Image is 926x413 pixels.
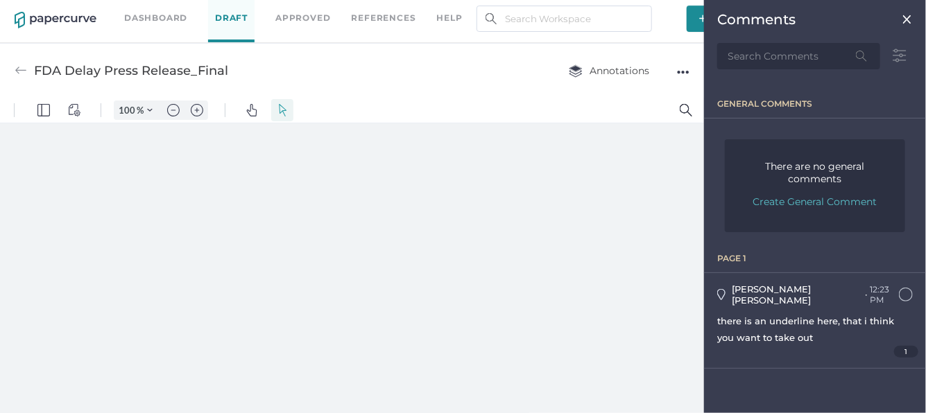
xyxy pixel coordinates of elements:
button: View Controls [63,1,85,24]
img: search.bf03fe8b.svg [486,13,497,24]
button: Zoom Controls [139,3,161,22]
img: default-magnifying-glass.svg [680,6,692,19]
a: Dashboard [124,10,187,26]
span: There are no general comments [739,160,891,185]
button: Search [675,1,697,24]
img: default-plus.svg [191,6,203,19]
img: sort-filter-icon.84b2c6ed.svg [886,42,913,69]
img: plus-white.e19ec114.svg [699,15,707,22]
button: Zoom out [162,3,185,22]
button: Select [271,1,293,24]
div: 12:23 PM [870,284,898,305]
span: Annotations [569,64,649,77]
input: Set zoom [114,6,137,19]
span: % [137,7,144,18]
img: default-minus.svg [167,6,180,19]
div: ● [866,293,867,297]
span: there is an underline here, that i think you want to take out [717,315,894,343]
button: Zoom in [186,3,208,22]
button: New [687,6,749,32]
span: New [699,6,737,32]
div: Comments [717,11,796,28]
img: default-viewcontrols.svg [68,6,80,19]
img: close.2bdd4758.png [902,14,913,25]
input: Search Workspace [477,6,652,32]
span: [PERSON_NAME] [PERSON_NAME] [732,283,812,306]
div: ●●● [677,62,689,82]
button: Annotations [555,58,663,84]
input: Search Comments [717,43,880,69]
img: papercurve-logo-colour.7244d18c.svg [15,12,96,28]
img: default-select.svg [276,6,289,19]
img: back-arrow-grey.72011ae3.svg [15,64,27,77]
img: chevron.svg [147,10,153,15]
img: pindrop-comments.0907555c.svg [717,289,725,301]
img: default-leftsidepanel.svg [37,6,50,19]
a: Approved [275,10,330,26]
img: icn-comment-not-resolved.7e303350.svg [899,288,913,301]
div: help [437,10,463,26]
div: general comments [717,98,926,109]
a: References [352,10,416,26]
button: Create General Comment [739,185,891,211]
img: default-pan.svg [246,6,258,19]
button: Pan [241,1,263,24]
span: 1 [894,346,918,358]
div: page 1 [717,253,926,263]
span: Create General Comment [753,192,877,211]
div: FDA Delay Press Release_Final [34,58,228,84]
button: Panel [33,1,55,24]
img: annotation-layers.cc6d0e6b.svg [569,64,583,78]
